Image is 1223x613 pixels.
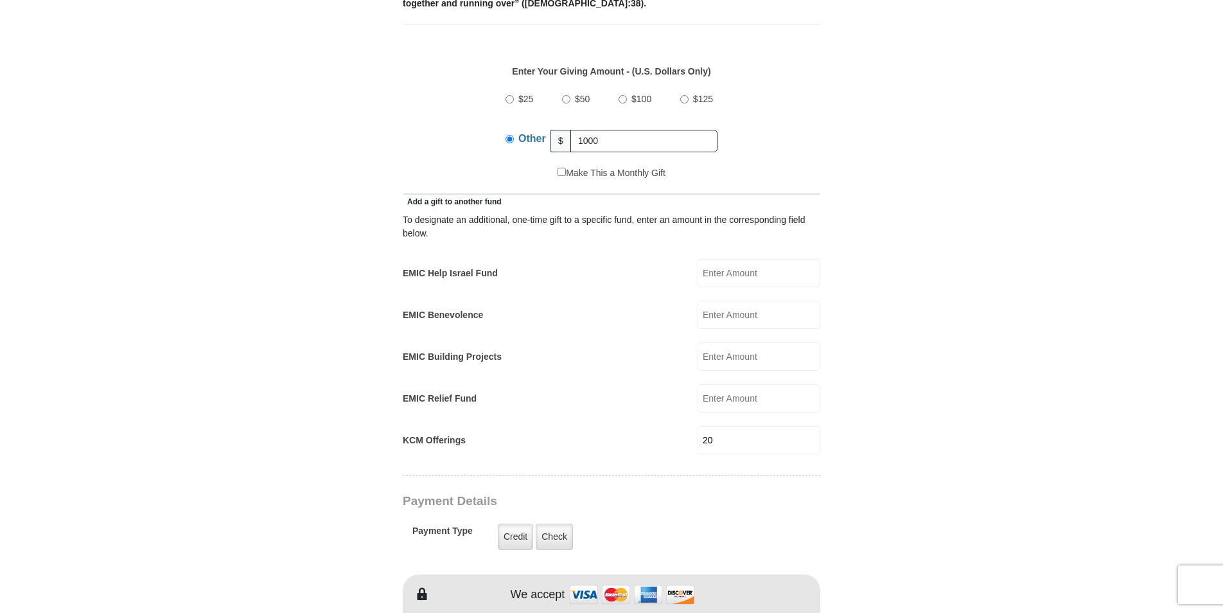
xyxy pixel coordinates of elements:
label: EMIC Benevolence [403,308,483,322]
strong: Enter Your Giving Amount - (U.S. Dollars Only) [512,66,710,76]
input: Enter Amount [698,426,820,454]
span: Other [518,133,546,144]
h4: We accept [511,588,565,602]
span: $125 [693,94,713,104]
h3: Payment Details [403,494,730,509]
label: Make This a Monthly Gift [558,166,665,180]
label: Check [536,524,573,550]
div: To designate an additional, one-time gift to a specific fund, enter an amount in the correspondin... [403,213,820,240]
input: Enter Amount [698,384,820,413]
label: Credit [498,524,533,550]
input: Other Amount [570,130,717,152]
span: Add a gift to another fund [403,197,502,206]
h5: Payment Type [412,526,473,543]
input: Enter Amount [698,259,820,287]
input: Make This a Monthly Gift [558,168,566,176]
span: $ [550,130,572,152]
input: Enter Amount [698,342,820,371]
label: EMIC Building Projects [403,350,502,364]
label: KCM Offerings [403,434,466,447]
span: $25 [518,94,533,104]
label: EMIC Help Israel Fund [403,267,498,280]
label: EMIC Relief Fund [403,392,477,405]
input: Enter Amount [698,301,820,329]
img: credit cards accepted [568,581,696,609]
span: $50 [575,94,590,104]
span: $100 [631,94,651,104]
